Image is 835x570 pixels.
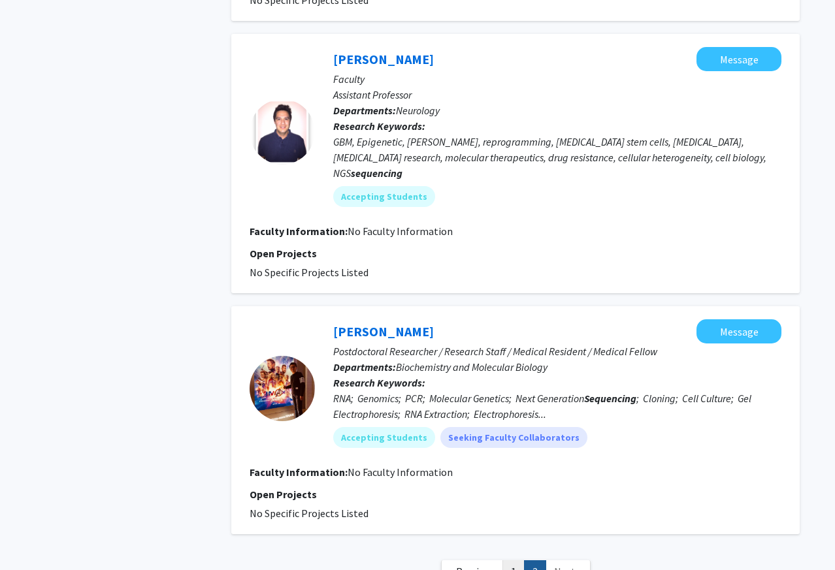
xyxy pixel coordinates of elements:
[250,486,781,502] p: Open Projects
[333,427,435,448] mat-chip: Accepting Students
[333,134,781,181] div: GBM, Epigenetic, [PERSON_NAME], reprogramming, [MEDICAL_DATA] stem cells, [MEDICAL_DATA], [MEDICA...
[333,119,425,133] b: Research Keywords:
[396,360,548,373] span: Biochemistry and Molecular Biology
[250,466,348,479] b: Faculty Information:
[250,507,368,520] span: No Specific Projects Listed
[333,390,781,422] div: RNA; Genomics; PCR; Molecular Genetics; Next Generation ; Cloning; Cell Culture; Gel Electrophore...
[696,319,781,343] button: Message Changhe Ji
[10,511,56,560] iframe: Chat
[333,87,781,103] p: Assistant Professor
[333,360,396,373] b: Departments:
[333,186,435,207] mat-chip: Accepting Students
[333,51,434,67] a: [PERSON_NAME]
[440,427,587,448] mat-chip: Seeking Faculty Collaborators
[348,466,453,479] span: No Faculty Information
[333,343,781,359] p: Postdoctoral Researcher / Research Staff / Medical Resident / Medical Fellow
[333,376,425,389] b: Research Keywords:
[333,323,434,340] a: [PERSON_NAME]
[250,245,781,261] p: Open Projects
[584,392,636,405] b: Sequencing
[250,225,348,238] b: Faculty Information:
[250,266,368,279] span: No Specific Projects Listed
[333,71,781,87] p: Faculty
[348,225,453,238] span: No Faculty Information
[351,166,402,180] b: sequencing
[396,104,440,117] span: Neurology
[696,47,781,71] button: Message Hernando Lopez-Bertoni
[333,104,396,117] b: Departments:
